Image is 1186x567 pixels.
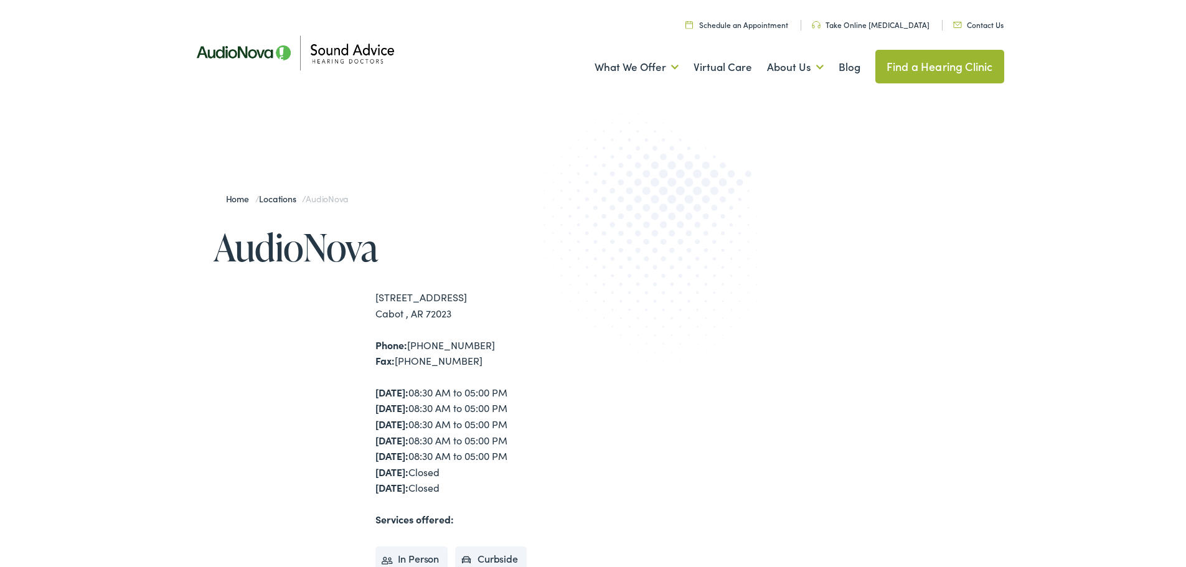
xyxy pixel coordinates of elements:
strong: [DATE]: [375,417,408,431]
div: 08:30 AM to 05:00 PM 08:30 AM to 05:00 PM 08:30 AM to 05:00 PM 08:30 AM to 05:00 PM 08:30 AM to 0... [375,385,593,496]
strong: [DATE]: [375,433,408,447]
strong: Fax: [375,354,395,367]
a: Locations [259,192,302,205]
strong: Services offered: [375,512,454,526]
a: Find a Hearing Clinic [875,50,1004,83]
div: [STREET_ADDRESS] Cabot , AR 72023 [375,289,593,321]
a: Virtual Care [694,44,752,90]
strong: [DATE]: [375,449,408,462]
img: Icon representing mail communication in a unique green color, indicative of contact or communicat... [953,22,962,28]
a: Schedule an Appointment [685,19,788,30]
span: AudioNova [306,192,348,205]
a: Home [226,192,255,205]
a: Contact Us [953,19,1004,30]
span: / / [226,192,349,205]
h1: AudioNova [214,227,593,268]
strong: [DATE]: [375,465,408,479]
strong: [DATE]: [375,385,408,399]
strong: [DATE]: [375,401,408,415]
a: Take Online [MEDICAL_DATA] [812,19,930,30]
strong: [DATE]: [375,480,408,494]
a: What We Offer [595,44,679,90]
img: Headphone icon in a unique green color, suggesting audio-related services or features. [812,21,821,29]
a: About Us [767,44,824,90]
div: [PHONE_NUMBER] [PHONE_NUMBER] [375,337,593,369]
img: Calendar icon in a unique green color, symbolizing scheduling or date-related features. [685,21,693,29]
a: Blog [839,44,860,90]
strong: Phone: [375,338,407,352]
